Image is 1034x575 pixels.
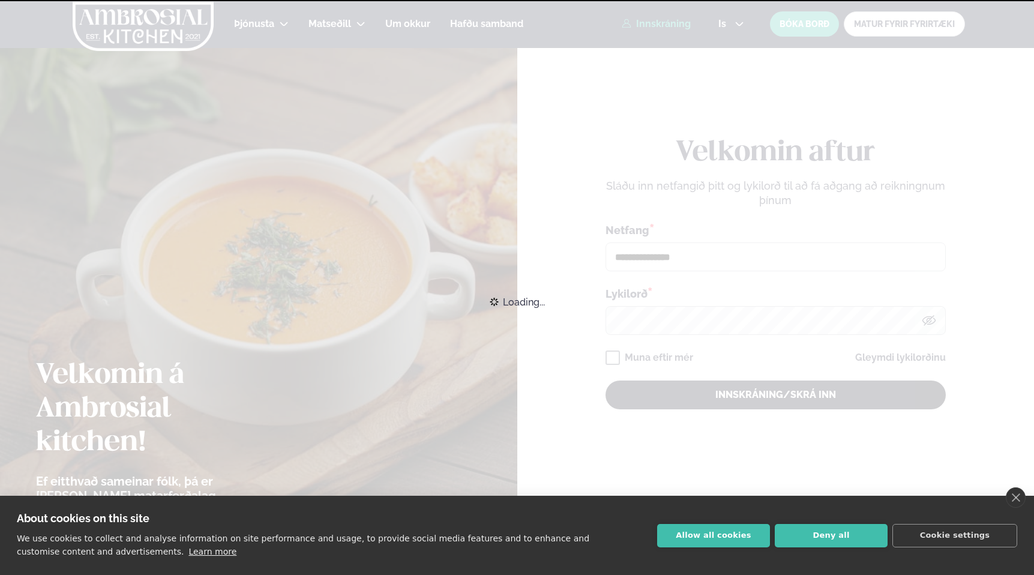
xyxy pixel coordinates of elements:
[17,534,589,556] p: We use cookies to collect and analyse information on site performance and usage, to provide socia...
[892,524,1017,547] button: Cookie settings
[503,289,545,315] span: Loading...
[657,524,770,547] button: Allow all cookies
[1006,487,1026,508] a: close
[188,547,236,556] a: Learn more
[775,524,888,547] button: Deny all
[17,512,149,525] strong: About cookies on this site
